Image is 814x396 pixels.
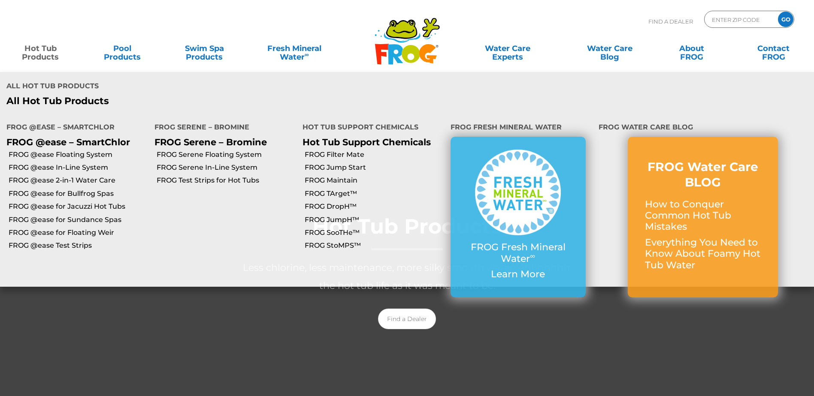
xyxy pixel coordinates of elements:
[645,159,761,275] a: FROG Water Care BLOG How to Conquer Common Hot Tub Mistakes Everything You Need to Know About Foa...
[172,40,236,57] a: Swim SpaProducts
[599,120,808,137] h4: FROG Water Care Blog
[648,11,693,32] p: Find A Dealer
[303,120,438,137] h4: Hot Tub Support Chemicals
[9,176,148,185] a: FROG @ease 2-in-1 Water Care
[468,150,569,284] a: FROG Fresh Mineral Water∞ Learn More
[154,120,290,137] h4: FROG Serene – Bromine
[305,241,444,250] a: FROG StoMPS™
[530,252,535,260] sup: ∞
[9,163,148,172] a: FROG @ease In-Line System
[9,40,73,57] a: Hot TubProducts
[741,40,805,57] a: ContactFROG
[157,163,296,172] a: FROG Serene In-Line System
[6,120,142,137] h4: FROG @ease – SmartChlor
[456,40,560,57] a: Water CareExperts
[778,12,793,27] input: GO
[305,163,444,172] a: FROG Jump Start
[9,215,148,225] a: FROG @ease for Sundance Spas
[154,137,290,147] p: FROG Serene – Bromine
[305,228,444,237] a: FROG SooTHe™
[305,150,444,159] a: FROG Filter Mate
[660,40,723,57] a: AboutFROG
[9,150,148,159] a: FROG @ease Floating System
[711,13,769,26] input: Zip Code Form
[91,40,154,57] a: PoolProducts
[305,215,444,225] a: FROG JumpH™
[157,150,296,159] a: FROG Serene Floating System
[6,137,142,147] p: FROG @ease – SmartChlor
[254,40,334,57] a: Fresh MineralWater∞
[6,78,401,96] h4: All Hot Tub Products
[303,137,431,147] a: Hot Tub Support Chemicals
[305,176,444,185] a: FROG Maintain
[645,237,761,271] p: Everything You Need to Know About Foamy Hot Tub Water
[468,269,569,280] p: Learn More
[645,159,761,190] h3: FROG Water Care BLOG
[9,202,148,211] a: FROG @ease for Jacuzzi Hot Tubs
[157,176,296,185] a: FROG Test Strips for Hot Tubs
[305,189,444,198] a: FROG TArget™
[6,96,401,107] a: All Hot Tub Products
[9,228,148,237] a: FROG @ease for Floating Weir
[305,202,444,211] a: FROG DropH™
[9,241,148,250] a: FROG @ease Test Strips
[378,309,436,329] a: Find a Dealer
[305,51,309,58] sup: ∞
[451,120,586,137] h4: FROG Fresh Mineral Water
[578,40,642,57] a: Water CareBlog
[9,189,148,198] a: FROG @ease for Bullfrog Spas
[645,199,761,233] p: How to Conquer Common Hot Tub Mistakes
[468,242,569,264] p: FROG Fresh Mineral Water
